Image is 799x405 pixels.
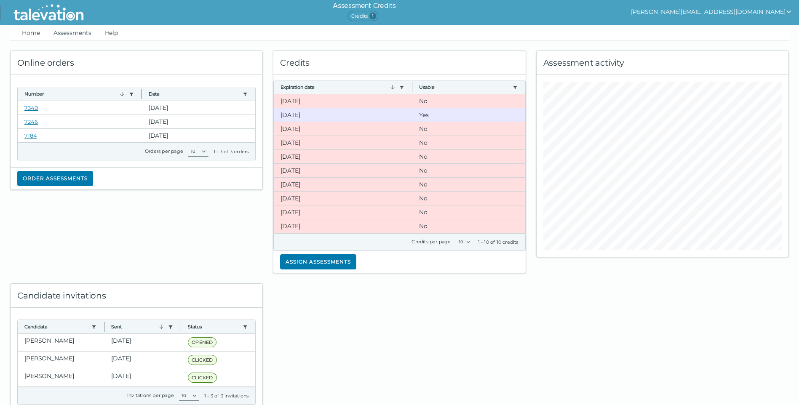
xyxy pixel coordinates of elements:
[274,164,412,177] clr-dg-cell: [DATE]
[127,392,174,398] label: Invitations per page
[24,323,88,330] button: Candidate
[188,337,216,347] span: OPENED
[24,91,126,97] button: Number
[631,7,792,17] button: show user actions
[214,148,249,155] div: 1 - 3 of 3 orders
[412,164,525,177] clr-dg-cell: No
[274,178,412,191] clr-dg-cell: [DATE]
[52,25,93,40] a: Assessments
[24,104,38,111] a: 7340
[204,392,249,399] div: 1 - 3 of 3 invitations
[24,132,37,139] a: 7184
[412,136,525,149] clr-dg-cell: No
[281,84,396,91] button: Expiration date
[139,85,144,103] button: Column resize handle
[11,51,262,75] div: Online orders
[111,323,165,330] button: Sent
[412,219,525,233] clr-dg-cell: No
[412,94,525,108] clr-dg-cell: No
[274,205,412,219] clr-dg-cell: [DATE]
[188,373,216,383] span: CLICKED
[104,352,181,369] clr-dg-cell: [DATE]
[142,101,256,115] clr-dg-cell: [DATE]
[280,254,356,269] button: Assign assessments
[274,192,412,205] clr-dg-cell: [DATE]
[274,94,412,108] clr-dg-cell: [DATE]
[412,178,525,191] clr-dg-cell: No
[347,11,378,21] span: Credits
[412,122,525,136] clr-dg-cell: No
[537,51,788,75] div: Assessment activity
[412,150,525,163] clr-dg-cell: No
[478,239,518,245] div: 1 - 10 of 10 credits
[142,129,256,142] clr-dg-cell: [DATE]
[18,352,104,369] clr-dg-cell: [PERSON_NAME]
[409,78,415,96] button: Column resize handle
[188,323,239,330] button: Status
[18,369,104,386] clr-dg-cell: [PERSON_NAME]
[419,84,509,91] button: Usable
[412,192,525,205] clr-dg-cell: No
[149,91,240,97] button: Date
[104,369,181,386] clr-dg-cell: [DATE]
[142,115,256,128] clr-dg-cell: [DATE]
[10,2,87,23] img: Talevation_Logo_Transparent_white.png
[102,317,107,336] button: Column resize handle
[104,334,181,351] clr-dg-cell: [DATE]
[17,171,93,186] button: Order assessments
[333,1,395,11] h6: Assessment Credits
[369,13,376,19] span: 1
[11,284,262,308] div: Candidate invitations
[274,219,412,233] clr-dg-cell: [DATE]
[24,118,38,125] a: 7246
[412,205,525,219] clr-dg-cell: No
[188,355,216,365] span: CLICKED
[274,122,412,136] clr-dg-cell: [DATE]
[273,51,525,75] div: Credits
[145,148,183,154] label: Orders per page
[274,136,412,149] clr-dg-cell: [DATE]
[274,150,412,163] clr-dg-cell: [DATE]
[412,239,451,245] label: Credits per page
[412,108,525,122] clr-dg-cell: Yes
[178,317,184,336] button: Column resize handle
[274,108,412,122] clr-dg-cell: [DATE]
[103,25,120,40] a: Help
[18,334,104,351] clr-dg-cell: [PERSON_NAME]
[20,25,42,40] a: Home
